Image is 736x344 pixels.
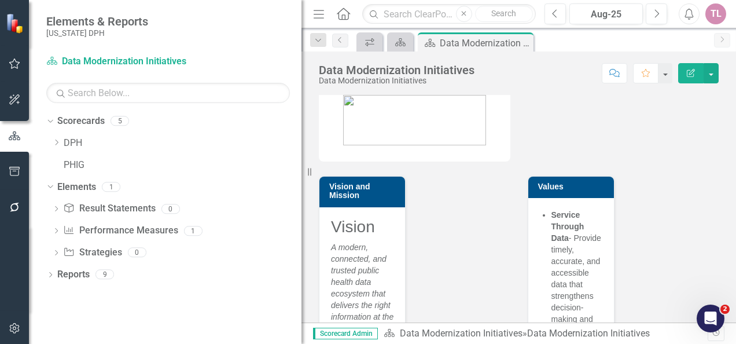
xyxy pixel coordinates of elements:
[319,76,474,85] div: Data Modernization Initiatives
[57,115,105,128] a: Scorecards
[313,328,378,339] span: Scorecard Admin
[538,182,608,191] h3: Values
[319,64,474,76] div: Data Modernization Initiatives
[720,305,730,314] span: 2
[705,3,726,24] button: TL
[329,182,399,200] h3: Vision and Mission
[57,181,96,194] a: Elements
[475,6,533,22] button: Search
[63,202,155,215] a: Result Statements
[161,204,180,214] div: 0
[63,224,178,237] a: Performance Measures
[46,28,148,38] small: [US_STATE] DPH
[46,83,290,103] input: Search Below...
[331,218,393,236] h2: Vision
[64,137,301,150] a: DPH
[573,8,639,21] div: Aug-25
[64,159,301,172] a: PHIG
[111,116,129,126] div: 5
[128,248,146,258] div: 0
[6,13,26,33] img: ClearPoint Strategy
[527,328,650,339] div: Data Modernization Initiatives
[491,9,516,18] span: Search
[400,328,522,339] a: Data Modernization Initiatives
[551,210,584,243] strong: Service Through Data
[362,4,536,24] input: Search ClearPoint...
[95,270,114,280] div: 9
[569,3,643,24] button: Aug-25
[102,182,120,192] div: 1
[440,36,531,50] div: Data Modernization Initiatives
[697,305,724,332] iframe: Intercom live chat
[57,268,90,281] a: Reports
[184,226,203,236] div: 1
[384,327,708,341] div: »
[46,55,191,68] a: Data Modernization Initiatives
[63,246,122,259] a: Strategies
[46,14,148,28] span: Elements & Reports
